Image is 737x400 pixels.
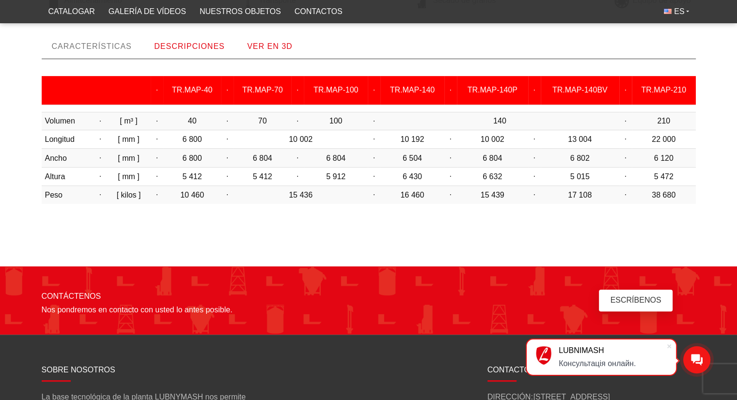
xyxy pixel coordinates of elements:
font: · [373,190,375,199]
font: Nos pondremos en contacto con usted lo antes posible. [42,306,233,314]
font: TR.MAP-140 [390,86,435,94]
font: · [226,117,228,125]
font: TR.MAP-210 [641,86,686,94]
a: Nuestros objetos [193,3,288,20]
font: · [156,135,158,143]
font: · [449,135,451,143]
font: [ mm ] [118,172,139,180]
font: DESCRIPCIONES [154,42,224,50]
font: Galería de vídeos [109,7,186,15]
font: 5 412 [253,172,272,180]
font: · [373,117,375,125]
font: Nuestros objetos [200,7,281,15]
font: · [533,86,535,94]
font: · [624,135,626,143]
a: CARACTERÍSTICAS [42,34,142,59]
font: · [156,117,158,125]
img: Inglés [664,9,672,14]
font: Escríbenos [611,296,661,304]
font: TR.MAP-140P [468,86,517,94]
font: · [624,117,626,125]
font: 40 [188,117,197,125]
font: Contactos [295,7,343,15]
font: TR.MAP-40 [172,86,213,94]
font: 13 004 [568,135,592,143]
font: 6 804 [483,154,502,162]
font: 6 804 [253,154,272,162]
font: [ mm ] [118,135,139,143]
font: LUBNIMASH [559,346,604,354]
font: · [533,190,535,199]
font: · [533,172,535,180]
font: · [99,190,101,199]
font: · [226,172,228,180]
font: · [156,190,158,199]
font: · [297,154,298,162]
a: DESCRIPCIONES [144,34,235,59]
font: [ mm ] [118,154,139,162]
font: 38 680 [652,191,675,199]
font: 70 [258,117,267,125]
font: · [624,172,626,180]
font: TR.MAP-70 [242,86,283,94]
font: · [624,190,626,199]
font: Longitud [45,135,75,143]
font: · [226,135,228,143]
font: · [449,190,451,199]
font: 6 802 [570,154,590,162]
font: 6 120 [654,154,674,162]
font: 10 192 [400,135,424,143]
font: CONTÁCTENOS [42,292,101,300]
font: Peso [45,191,63,199]
font: Ancho [45,154,67,162]
font: · [226,154,228,162]
font: · [449,86,451,94]
font: 17 108 [568,191,592,199]
font: Catalogar [48,7,95,15]
font: 5 472 [654,172,674,180]
a: Catalogar [42,3,102,20]
font: · [373,154,375,162]
font: · [533,154,535,162]
font: · [226,86,228,94]
font: 15 439 [481,191,504,199]
font: · [297,86,298,94]
font: 6 800 [183,154,202,162]
font: 140 [493,117,506,125]
font: · [156,172,158,180]
font: 10 002 [289,135,313,143]
a: Contactos [288,3,349,20]
font: 22 000 [652,135,675,143]
font: · [156,86,158,94]
font: · [449,154,451,162]
font: ES [674,7,684,15]
font: Volumen [45,117,75,125]
font: 5 412 [183,172,202,180]
font: 6 804 [326,154,345,162]
font: · [373,172,375,180]
font: · [99,135,101,143]
font: [ kilos ] [117,191,141,199]
font: · [99,154,101,162]
font: · [449,172,451,180]
font: Консультація онлайн. [559,359,636,368]
button: Escríbenos [599,290,673,311]
a: Galería de vídeos [102,3,193,20]
font: · [99,172,101,180]
font: CARACTERÍSTICAS [52,42,132,50]
font: · [156,154,158,162]
font: TR.MAP-140BV [552,86,608,94]
a: VER EN 3D [237,34,302,59]
font: [ m³ ] [120,117,137,125]
font: 210 [657,117,670,125]
font: 6 800 [183,135,202,143]
font: 10 002 [481,135,504,143]
font: 100 [329,117,343,125]
font: · [226,190,228,199]
font: · [99,117,101,125]
font: · [297,117,298,125]
font: TR.MAP-100 [314,86,358,94]
font: · [373,86,375,94]
font: SOBRE NOSOTROS [42,366,115,374]
font: · [533,135,535,143]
